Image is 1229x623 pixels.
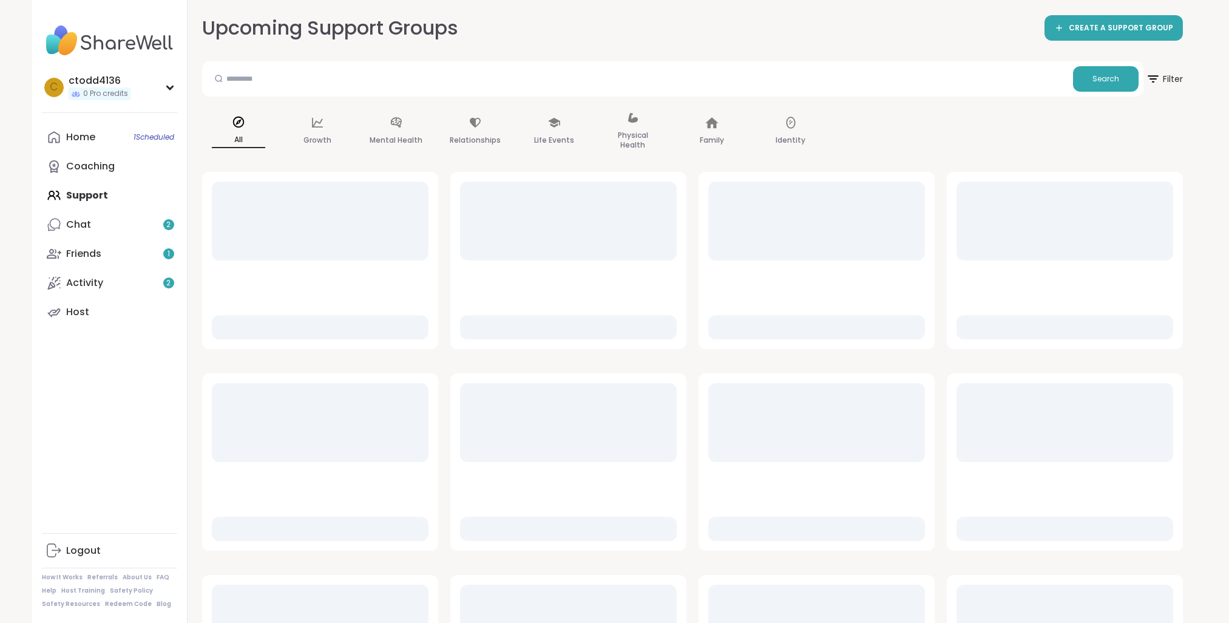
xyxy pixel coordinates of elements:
[66,305,89,319] div: Host
[42,587,56,595] a: Help
[1092,73,1119,84] span: Search
[1073,66,1139,92] button: Search
[42,600,100,608] a: Safety Resources
[370,133,422,148] p: Mental Health
[776,133,805,148] p: Identity
[166,278,171,288] span: 2
[700,133,724,148] p: Family
[110,587,153,595] a: Safety Policy
[202,15,458,42] h2: Upcoming Support Groups
[42,123,177,152] a: Home1Scheduled
[157,600,171,608] a: Blog
[1146,64,1183,94] span: Filter
[123,573,152,582] a: About Us
[606,128,660,152] p: Physical Health
[42,298,177,327] a: Host
[1044,15,1183,41] a: CREATE A SUPPORT GROUP
[450,133,501,148] p: Relationships
[212,132,265,148] p: All
[42,152,177,181] a: Coaching
[66,218,91,231] div: Chat
[66,276,103,290] div: Activity
[61,587,105,595] a: Host Training
[303,133,331,148] p: Growth
[134,132,174,142] span: 1 Scheduled
[1069,23,1173,33] span: CREATE A SUPPORT GROUP
[42,536,177,565] a: Logout
[66,160,115,173] div: Coaching
[66,544,101,557] div: Logout
[168,249,170,259] span: 1
[534,133,574,148] p: Life Events
[157,573,169,582] a: FAQ
[42,573,83,582] a: How It Works
[69,74,130,87] div: ctodd4136
[83,89,128,99] span: 0 Pro credits
[87,573,118,582] a: Referrals
[1146,61,1183,97] button: Filter
[42,239,177,268] a: Friends1
[66,131,95,144] div: Home
[42,210,177,239] a: Chat2
[166,220,171,230] span: 2
[42,268,177,298] a: Activity2
[42,19,177,62] img: ShareWell Nav Logo
[66,247,101,260] div: Friends
[105,600,152,608] a: Redeem Code
[50,80,58,95] span: c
